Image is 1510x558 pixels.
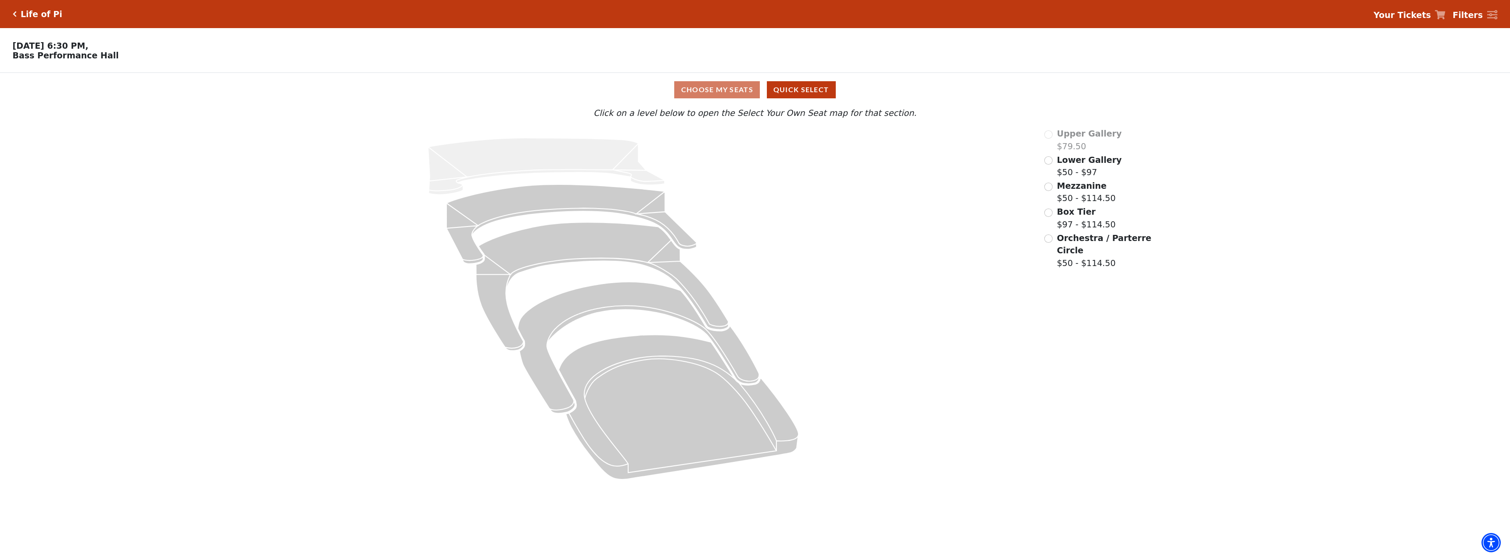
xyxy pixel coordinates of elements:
[1452,9,1497,22] a: Filters
[1044,156,1053,165] input: Lower Gallery$50 - $97
[1481,533,1501,552] div: Accessibility Menu
[1057,180,1116,205] label: $50 - $114.50
[1057,129,1122,138] span: Upper Gallery
[1044,183,1053,191] input: Mezzanine$50 - $114.50
[1057,154,1122,179] label: $50 - $97
[1452,10,1483,20] strong: Filters
[195,107,1315,119] p: Click on a level below to open the Select Your Own Seat map for that section.
[428,138,665,194] path: Upper Gallery - Seats Available: 0
[1373,9,1445,22] a: Your Tickets
[21,9,62,19] h5: Life of Pi
[1057,155,1122,165] span: Lower Gallery
[1057,205,1116,230] label: $97 - $114.50
[1057,232,1153,270] label: $50 - $114.50
[767,81,836,98] button: Quick Select
[1373,10,1431,20] strong: Your Tickets
[1057,207,1096,216] span: Box Tier
[559,335,798,480] path: Orchestra / Parterre Circle - Seats Available: 28
[1057,181,1107,191] span: Mezzanine
[13,11,17,17] a: Click here to go back to filters
[1057,233,1151,256] span: Orchestra / Parterre Circle
[1044,209,1053,217] input: Box Tier$97 - $114.50
[446,184,697,264] path: Lower Gallery - Seats Available: 97
[1044,234,1053,243] input: Orchestra / Parterre Circle$50 - $114.50
[1057,127,1122,152] label: $79.50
